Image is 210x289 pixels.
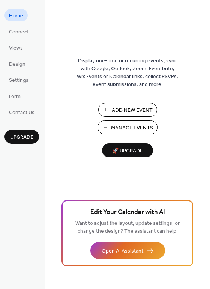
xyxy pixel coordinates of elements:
[4,74,33,86] a: Settings
[4,130,39,144] button: Upgrade
[112,107,153,114] span: Add New Event
[9,60,25,68] span: Design
[4,57,30,70] a: Design
[102,143,153,157] button: 🚀 Upgrade
[9,93,21,101] span: Form
[90,207,165,218] span: Edit Your Calendar with AI
[4,25,33,38] a: Connect
[97,120,157,134] button: Manage Events
[102,247,143,255] span: Open AI Assistant
[4,90,25,102] a: Form
[98,103,157,117] button: Add New Event
[9,44,23,52] span: Views
[111,124,153,132] span: Manage Events
[9,77,28,84] span: Settings
[4,9,28,21] a: Home
[90,242,165,259] button: Open AI Assistant
[4,106,39,118] a: Contact Us
[9,28,29,36] span: Connect
[77,57,178,89] span: Display one-time or recurring events, sync with Google, Outlook, Zoom, Eventbrite, Wix Events or ...
[4,41,27,54] a: Views
[9,12,23,20] span: Home
[10,134,33,141] span: Upgrade
[9,109,34,117] span: Contact Us
[75,218,180,236] span: Want to adjust the layout, update settings, or change the design? The assistant can help.
[106,146,148,156] span: 🚀 Upgrade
